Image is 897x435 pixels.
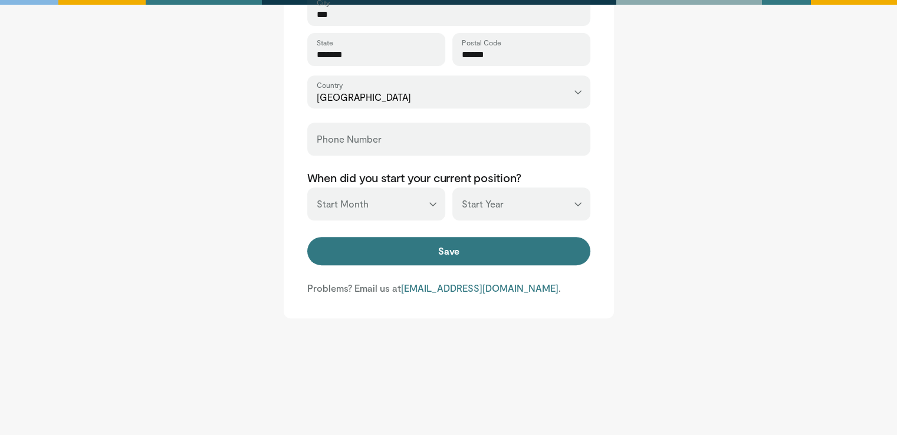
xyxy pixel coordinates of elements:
label: State [317,38,333,47]
button: Save [307,237,590,265]
p: When did you start your current position? [307,170,590,185]
p: Problems? Email us at . [307,282,590,295]
a: [EMAIL_ADDRESS][DOMAIN_NAME] [401,282,558,294]
label: Phone Number [317,127,382,151]
label: Postal Code [462,38,501,47]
